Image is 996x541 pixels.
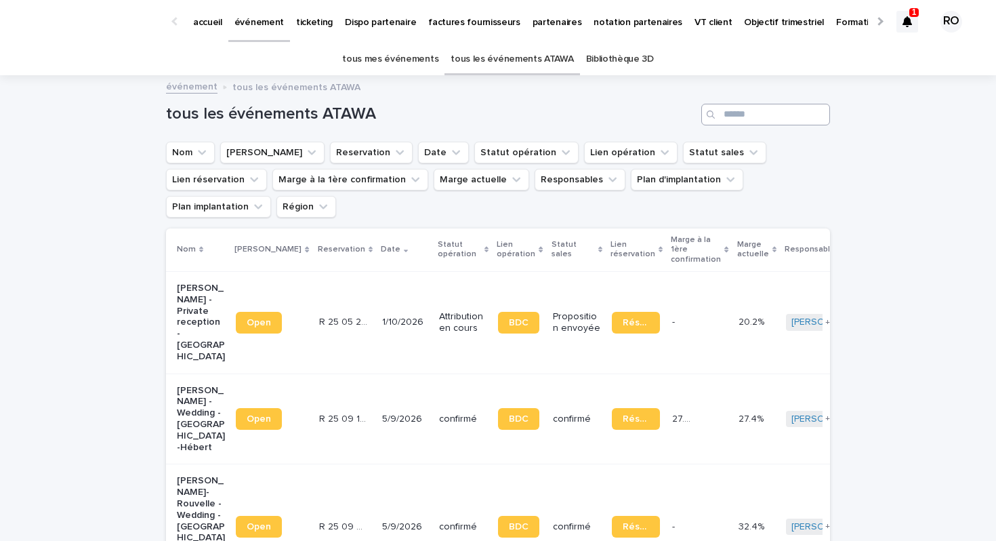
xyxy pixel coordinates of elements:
p: Statut opération [438,237,481,262]
a: tous les événements ATAWA [451,43,573,75]
button: Date [418,142,469,163]
p: confirmé [439,414,487,425]
a: Réservation [612,312,660,334]
p: 32.4% [739,519,767,533]
a: BDC [498,516,539,538]
p: R 25 09 147 [319,411,370,425]
a: [PERSON_NAME] [791,521,865,533]
button: Nom [166,142,215,163]
p: R 25 05 263 [319,314,370,328]
a: Open [236,312,282,334]
button: Marge actuelle [434,169,529,191]
a: BDC [498,408,539,430]
a: [PERSON_NAME] [791,414,865,425]
p: confirmé [439,521,487,533]
p: 20.2% [739,314,767,328]
button: Statut opération [474,142,579,163]
span: Réservation [623,414,649,424]
p: confirmé [553,521,601,533]
span: Open [247,522,271,532]
p: 27.4 % [672,411,699,425]
p: Nom [177,242,196,257]
p: - [672,519,678,533]
p: Responsables [785,242,839,257]
p: [PERSON_NAME] [234,242,302,257]
a: Open [236,516,282,538]
a: événement [166,78,217,94]
button: Statut sales [683,142,766,163]
h1: tous les événements ATAWA [166,104,696,124]
span: BDC [509,414,528,424]
div: RO [940,11,962,33]
button: Plan d'implantation [631,169,743,191]
span: Réservation [623,522,649,532]
input: Search [701,104,830,125]
span: Open [247,414,271,424]
p: 1/10/2026 [382,317,428,328]
button: Lien opération [584,142,678,163]
p: - [672,314,678,328]
button: Reservation [330,142,413,163]
p: Reservation [318,242,365,257]
a: tous mes événements [342,43,438,75]
p: Date [381,242,400,257]
p: 5/9/2026 [382,521,428,533]
p: tous les événements ATAWA [232,79,360,94]
p: R 25 09 849 [319,519,370,533]
img: Ls34BcGeRexTGTNfXpUC [27,8,159,35]
a: BDC [498,312,539,334]
div: 1 [896,11,918,33]
p: Lien opération [497,237,535,262]
span: + 1 [825,523,833,531]
button: Responsables [535,169,625,191]
span: + 1 [825,319,833,327]
p: Lien réservation [610,237,655,262]
a: [PERSON_NAME] [791,317,865,328]
p: Statut sales [552,237,595,262]
a: Réservation [612,516,660,538]
p: Marge actuelle [737,237,769,262]
p: Marge à la 1ère confirmation [671,233,721,267]
p: 1 [912,7,917,17]
p: Attribution en cours [439,311,487,334]
span: Réservation [623,318,649,327]
button: Lien réservation [166,169,267,191]
button: Marge à la 1ère confirmation [272,169,428,191]
span: + 1 [825,415,833,423]
p: confirmé [553,414,601,425]
p: 27.4% [739,411,766,425]
p: Proposition envoyée [553,311,601,334]
p: 5/9/2026 [382,414,428,425]
span: Open [247,318,271,327]
button: Lien Stacker [220,142,325,163]
button: Région [276,196,336,218]
a: Bibliothèque 3D [586,43,654,75]
a: Réservation [612,408,660,430]
p: [PERSON_NAME] - Wedding - [GEOGRAPHIC_DATA]-Hébert [177,385,225,454]
a: Open [236,408,282,430]
p: [PERSON_NAME] - Private reception - [GEOGRAPHIC_DATA] [177,283,225,363]
span: BDC [509,318,528,327]
span: BDC [509,522,528,532]
button: Plan implantation [166,196,271,218]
